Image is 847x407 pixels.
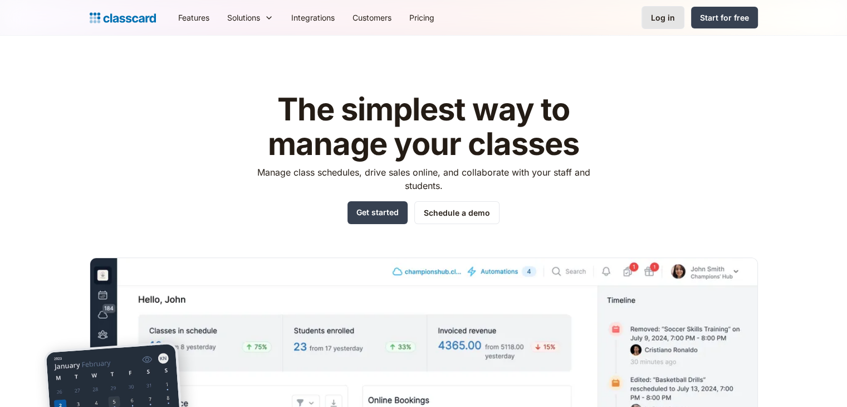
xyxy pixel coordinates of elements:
a: Start for free [691,7,758,28]
a: Log in [642,6,684,29]
a: Get started [347,201,408,224]
p: Manage class schedules, drive sales online, and collaborate with your staff and students. [247,166,600,192]
a: Integrations [282,5,344,30]
h1: The simplest way to manage your classes [247,93,600,161]
a: Logo [90,10,156,26]
a: Schedule a demo [414,201,500,224]
div: Log in [651,12,675,23]
div: Solutions [227,12,260,23]
a: Customers [344,5,400,30]
a: Features [169,5,218,30]
div: Start for free [700,12,749,23]
a: Pricing [400,5,443,30]
div: Solutions [218,5,282,30]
